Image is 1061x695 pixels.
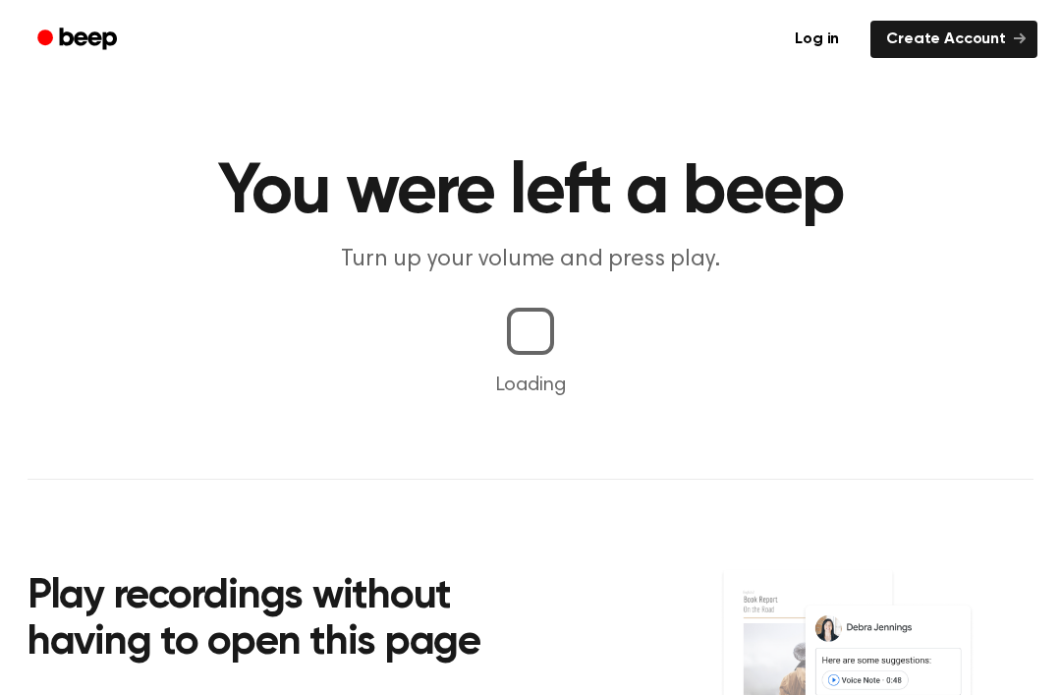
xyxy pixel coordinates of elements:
a: Log in [775,17,859,62]
p: Turn up your volume and press play. [153,244,908,276]
h1: You were left a beep [28,157,1033,228]
a: Beep [24,21,135,59]
h2: Play recordings without having to open this page [28,574,557,667]
p: Loading [24,371,1037,400]
a: Create Account [870,21,1037,58]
